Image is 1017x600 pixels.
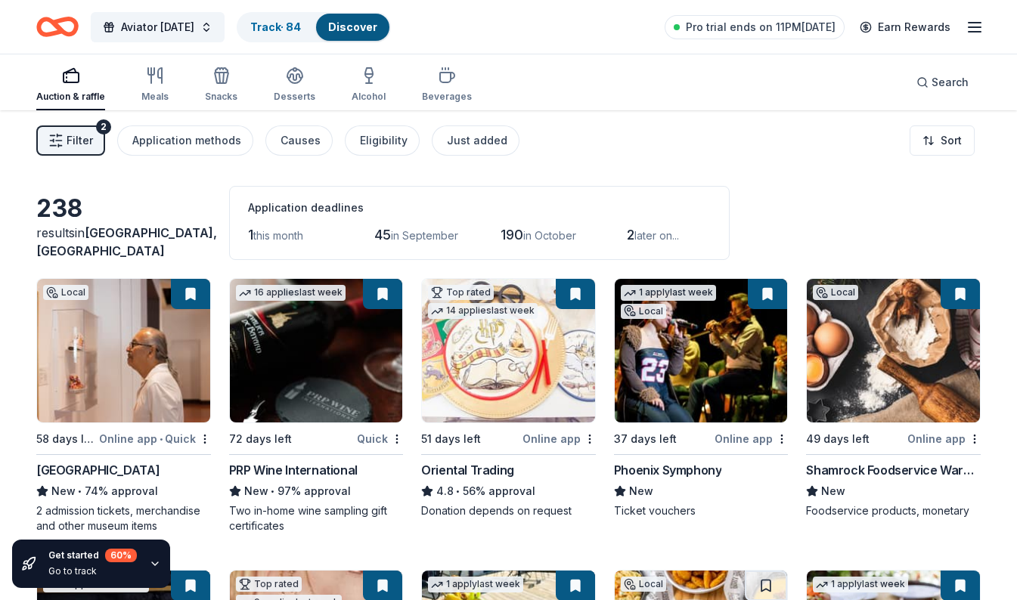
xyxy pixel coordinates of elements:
img: Image for Oriental Trading [422,279,595,422]
div: Get started [48,549,137,562]
div: 2 admission tickets, merchandise and other museum items [36,503,211,534]
div: 16 applies last week [236,285,346,301]
button: Track· 84Discover [237,12,391,42]
div: Desserts [274,91,315,103]
div: Online app [522,429,596,448]
div: 1 apply last week [428,577,523,592]
div: Local [43,285,88,300]
div: Causes [281,131,321,150]
div: Beverages [422,91,472,103]
div: 60 % [105,549,137,562]
span: New [629,482,653,500]
button: Eligibility [345,125,420,156]
button: Beverages [422,60,472,110]
button: Meals [141,60,169,110]
div: Meals [141,91,169,103]
div: Application deadlines [248,199,711,217]
div: [GEOGRAPHIC_DATA] [36,461,160,479]
a: Image for Shamrock Foodservice WarehouseLocal49 days leftOnline appShamrock Foodservice Warehouse... [806,278,981,518]
div: 58 days left [36,430,96,448]
a: Earn Rewards [851,14,960,41]
div: Oriental Trading [421,461,514,479]
span: 45 [374,227,391,243]
a: Track· 84 [250,20,301,33]
div: Application methods [132,131,241,150]
div: Foodservice products, monetary [806,503,981,518]
span: in October [523,229,576,242]
span: • [457,485,460,497]
span: • [78,485,82,497]
div: Eligibility [360,131,408,150]
div: Auction & raffle [36,91,105,103]
button: Search [904,67,981,97]
span: later on... [634,229,679,242]
div: 2 [96,119,111,135]
div: Local [813,285,858,300]
div: 56% approval [421,482,596,500]
button: Aviator [DATE] [91,12,225,42]
div: 37 days left [614,430,677,448]
span: New [244,482,268,500]
div: 238 [36,193,211,224]
div: Local [621,304,666,319]
img: Image for Phoenix Symphony [615,279,788,422]
img: Image for PRP Wine International [230,279,403,422]
div: Two in-home wine sampling gift certificates [229,503,404,534]
div: 49 days left [806,430,870,448]
a: Image for Heard MuseumLocal58 days leftOnline app•Quick[GEOGRAPHIC_DATA]New•74% approval2 admissi... [36,278,211,534]
span: Filter [67,131,93,150]
div: 1 apply last week [813,577,908,592]
span: New [51,482,76,500]
div: Snacks [205,91,237,103]
a: Image for PRP Wine International16 applieslast week72 days leftQuickPRP Wine InternationalNew•97%... [229,278,404,534]
div: Top rated [236,577,302,592]
div: Ticket vouchers [614,503,789,518]
span: Pro trial ends on 11PM[DATE] [686,18,836,36]
div: Online app [907,429,981,448]
div: 74% approval [36,482,211,500]
div: PRP Wine International [229,461,358,479]
div: Phoenix Symphony [614,461,722,479]
span: Aviator [DATE] [121,18,194,36]
span: 190 [501,227,523,243]
div: Shamrock Foodservice Warehouse [806,461,981,479]
div: Quick [357,429,403,448]
span: Search [932,73,969,91]
span: 4.8 [436,482,454,500]
div: Local [621,577,666,592]
div: Alcohol [352,91,386,103]
div: Just added [447,131,507,150]
a: Home [36,9,79,45]
span: • [160,433,163,445]
div: Online app [715,429,788,448]
span: this month [253,229,303,242]
button: Snacks [205,60,237,110]
div: 51 days left [421,430,481,448]
span: New [821,482,845,500]
span: • [271,485,274,497]
span: 2 [627,227,634,243]
div: Top rated [428,285,494,300]
button: Auction & raffle [36,60,105,110]
span: Sort [941,131,962,150]
button: Just added [432,125,519,156]
a: Discover [328,20,377,33]
div: 72 days left [229,430,292,448]
div: Go to track [48,565,137,577]
button: Application methods [117,125,253,156]
span: [GEOGRAPHIC_DATA], [GEOGRAPHIC_DATA] [36,225,217,258]
a: Image for Phoenix Symphony1 applylast weekLocal37 days leftOnline appPhoenix SymphonyNewTicket vo... [614,278,789,518]
a: Pro trial ends on 11PM[DATE] [665,15,845,39]
div: 14 applies last week [428,303,538,319]
div: Donation depends on request [421,503,596,518]
div: 1 apply last week [621,285,716,301]
div: 97% approval [229,482,404,500]
span: in [36,225,217,258]
span: in September [391,229,458,242]
button: Causes [265,125,333,156]
span: 1 [248,227,253,243]
a: Image for Oriental TradingTop rated14 applieslast week51 days leftOnline appOriental Trading4.8•5... [421,278,596,518]
div: results [36,224,211,260]
button: Desserts [274,60,315,110]
button: Filter2 [36,125,105,156]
